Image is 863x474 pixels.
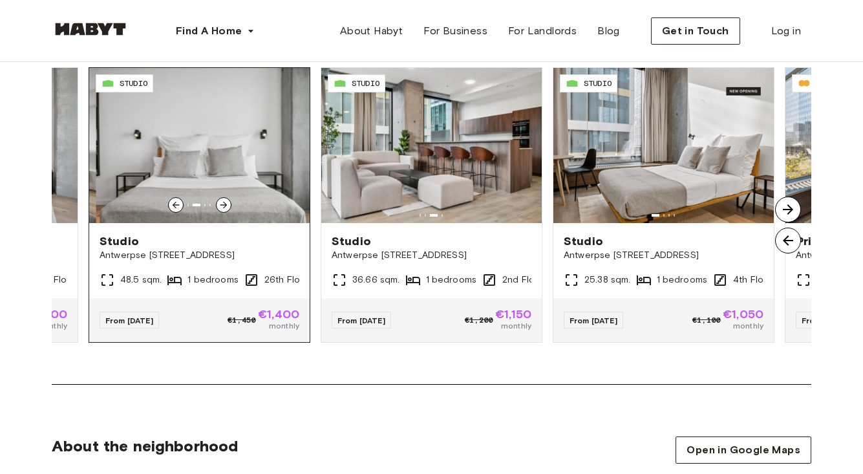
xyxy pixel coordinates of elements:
[332,249,531,262] span: Antwerpse [STREET_ADDRESS]
[553,68,774,223] img: Image of the room
[570,316,617,325] span: From [DATE]
[89,68,310,342] a: STUDIOImage of the roomImage of the roomStudioAntwerpse [STREET_ADDRESS]48.5 sqm.1 bedrooms26th F...
[100,249,299,262] span: Antwerpse [STREET_ADDRESS]
[502,274,544,286] span: 2nd Floor
[96,68,317,223] img: Image of the room
[413,18,498,44] a: For Business
[723,320,763,332] span: monthly
[657,274,708,286] span: 1 bedrooms
[176,23,242,39] span: Find A Home
[676,436,811,464] a: Open in Google Maps
[187,274,239,286] span: 1 bedrooms
[584,274,631,286] span: 25.38 sqm.
[584,78,612,89] span: STUDIO
[553,68,774,342] a: STUDIOImage of the roomStudioAntwerpse [STREET_ADDRESS]25.38 sqm.1 bedrooms4th FloorFrom [DATE]€1...
[264,274,310,286] span: 26th Floor
[564,249,763,262] span: Antwerpse [STREET_ADDRESS]
[564,233,763,249] span: Studio
[330,18,413,44] a: About Habyt
[465,314,493,326] span: €1,200
[352,274,400,286] span: 36.66 sqm.
[352,78,379,89] span: STUDIO
[761,18,811,44] a: Log in
[771,23,801,39] span: Log in
[687,442,800,458] span: Open in Google Maps
[37,274,76,286] span: 8th Floor
[258,320,299,332] span: monthly
[723,308,763,320] span: €1,050
[423,23,487,39] span: For Business
[258,308,299,320] span: €1,400
[426,274,477,286] span: 1 bedrooms
[662,23,729,39] span: Get in Touch
[692,314,720,326] span: €1,100
[165,18,265,44] button: Find A Home
[100,233,299,249] span: Studio
[332,233,531,249] span: Studio
[508,23,577,39] span: For Landlords
[120,78,147,89] span: STUDIO
[321,68,542,223] img: Image of the room
[321,68,542,342] a: STUDIOStudioAntwerpse [STREET_ADDRESS]36.66 sqm.1 bedrooms2nd FloorFrom [DATE]€1,200€1,150monthly
[228,314,255,326] span: €1,450
[651,17,740,45] button: Get in Touch
[802,316,849,325] span: From [DATE]
[337,316,385,325] span: From [DATE]
[340,23,403,39] span: About Habyt
[120,274,162,286] span: 48.5 sqm.
[105,316,153,325] span: From [DATE]
[495,320,531,332] span: monthly
[495,308,531,320] span: €1,150
[52,436,238,464] span: About the neighborhood
[733,274,772,286] span: 4th Floor
[587,18,630,44] a: Blog
[52,23,129,36] img: Habyt
[597,23,620,39] span: Blog
[498,18,587,44] a: For Landlords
